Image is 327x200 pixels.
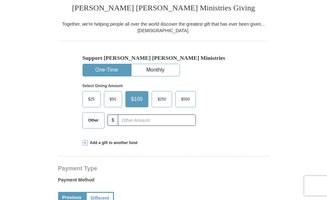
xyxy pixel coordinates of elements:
span: $50 [107,94,119,104]
span: $25 [85,94,98,104]
input: Other Amount [118,114,195,126]
span: Add a gift to another fund [88,140,138,146]
span: $100 [128,94,146,104]
label: Payment Method [58,177,269,186]
div: Together, we're helping people all over the world discover the greatest gift that has ever been g... [58,21,269,34]
button: One-Time [83,64,131,76]
strong: Select Giving Amount [82,84,123,88]
span: $250 [154,94,170,104]
span: $ [107,114,119,126]
h5: Support [PERSON_NAME] [PERSON_NAME] Ministries [82,55,245,61]
h4: Payment Type [58,166,269,171]
span: Other [85,115,102,125]
button: Monthly [132,64,180,76]
span: $500 [178,94,193,104]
